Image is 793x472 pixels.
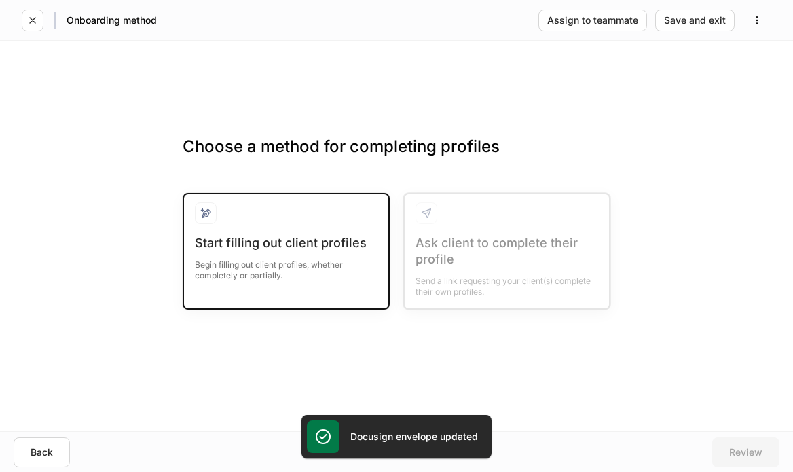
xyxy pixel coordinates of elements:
[350,430,478,443] h5: Docusign envelope updated
[183,136,610,179] h3: Choose a method for completing profiles
[31,448,53,457] div: Back
[195,235,377,251] div: Start filling out client profiles
[655,10,735,31] button: Save and exit
[67,14,157,27] h5: Onboarding method
[14,437,70,467] button: Back
[195,251,377,281] div: Begin filling out client profiles, whether completely or partially.
[664,16,726,25] div: Save and exit
[547,16,638,25] div: Assign to teammate
[538,10,647,31] button: Assign to teammate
